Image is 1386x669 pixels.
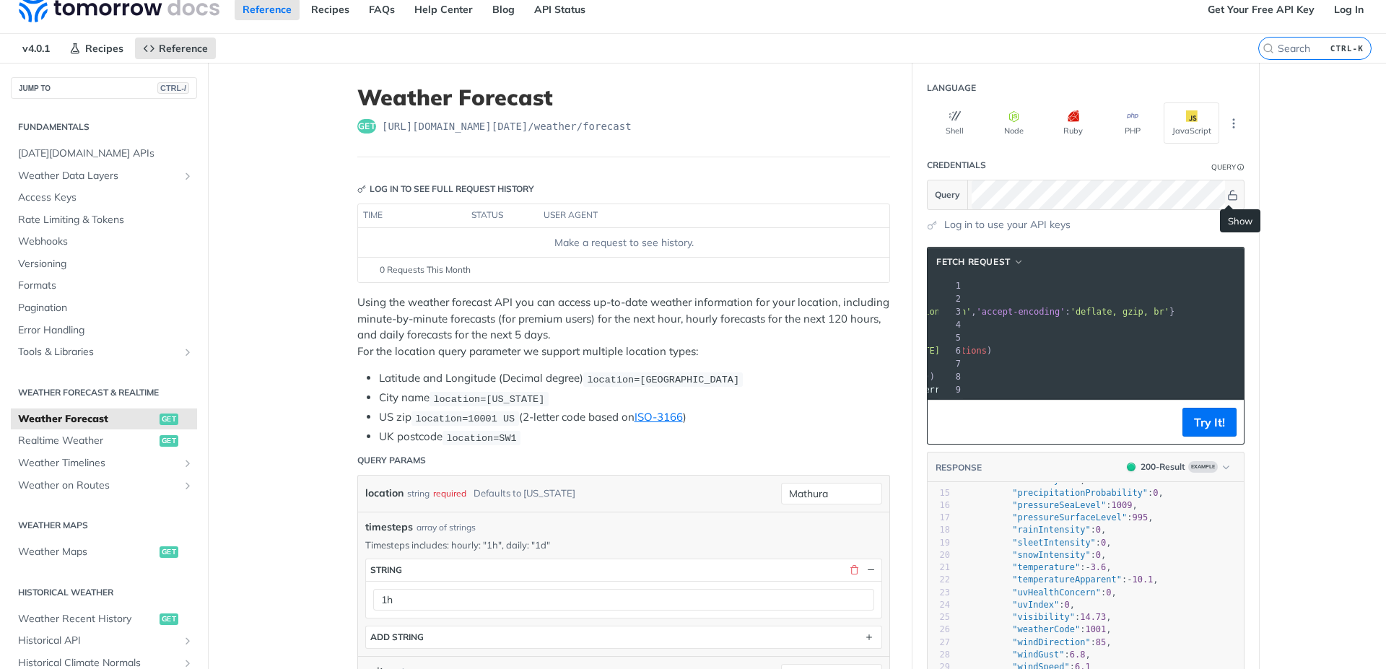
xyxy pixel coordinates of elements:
[960,550,1106,560] span: : ,
[1012,650,1064,660] span: "windGust"
[182,480,193,491] button: Show subpages for Weather on Routes
[936,255,1011,268] span: fetch Request
[1012,488,1148,498] span: "precipitationProbability"
[366,559,881,581] button: string
[474,483,575,504] div: Defaults to [US_STATE]
[159,42,208,55] span: Reference
[986,102,1042,144] button: Node
[11,475,197,497] a: Weather on RoutesShow subpages for Weather on Routes
[18,191,193,205] span: Access Keys
[61,38,131,59] a: Recipes
[938,279,963,292] div: 1
[433,483,466,504] div: required
[160,435,178,447] span: get
[1127,463,1136,471] span: 200
[938,331,963,344] div: 5
[370,631,424,642] div: ADD string
[1012,612,1075,622] span: "visibility"
[1188,461,1218,473] span: Example
[960,562,1112,572] span: : ,
[18,147,193,161] span: [DATE][DOMAIN_NAME] APIs
[935,411,955,433] button: Copy to clipboard
[18,456,178,471] span: Weather Timelines
[357,294,890,359] p: Using the weather forecast API you can access up-to-date weather information for your location, i...
[928,549,950,561] div: 20
[1237,164,1245,171] i: Information
[160,414,178,425] span: get
[928,587,950,599] div: 23
[18,634,178,648] span: Historical API
[928,537,950,549] div: 19
[938,357,963,370] div: 7
[1071,307,1169,317] span: 'deflate, gzip, br'
[160,546,178,558] span: get
[938,318,963,331] div: 4
[960,650,1091,660] span: : ,
[11,253,197,275] a: Versioning
[1211,162,1245,172] div: QueryInformation
[18,345,178,359] span: Tools & Libraries
[1227,117,1240,130] svg: More ellipsis
[1012,574,1122,585] span: "temperatureApparent"
[11,608,197,630] a: Weather Recent Historyget
[938,383,963,396] div: 9
[11,452,197,474] a: Weather TimelinesShow subpages for Weather Timelines
[1012,538,1096,548] span: "sleetIntensity"
[18,545,156,559] span: Weather Maps
[960,500,1138,510] span: : ,
[11,519,197,532] h2: Weather Maps
[18,169,178,183] span: Weather Data Layers
[938,292,963,305] div: 2
[1106,587,1111,598] span: 0
[928,624,950,636] div: 26
[1065,600,1070,610] span: 0
[924,385,940,395] span: err
[928,487,950,499] div: 15
[928,574,950,586] div: 22
[357,183,534,196] div: Log in to see full request history
[379,390,890,406] li: City name
[928,561,950,574] div: 21
[938,344,963,357] div: 6
[11,408,197,430] a: Weather Forecastget
[960,488,1164,498] span: : ,
[1091,562,1107,572] span: 3.6
[379,409,890,426] li: US zip (2-letter code based on )
[366,626,881,648] button: ADD string
[1012,637,1090,647] span: "windDirection"
[357,84,890,110] h1: Weather Forecast
[931,255,1029,269] button: fetch Request
[1211,162,1236,172] div: Query
[1223,113,1245,134] button: More Languages
[1012,550,1090,560] span: "snowIntensity"
[960,525,1106,535] span: : ,
[11,187,197,209] a: Access Keys
[938,370,963,383] div: 8
[415,413,515,424] span: location=10001 US
[1127,574,1132,585] span: -
[928,512,950,524] div: 17
[85,42,123,55] span: Recipes
[935,460,982,475] button: RESPONSE
[1012,500,1106,510] span: "pressureSeaLevel"
[14,38,58,59] span: v4.0.1
[358,204,466,227] th: time
[938,305,963,318] div: 3
[1225,188,1240,202] button: Show
[928,524,950,536] div: 18
[1120,460,1237,474] button: 200200-ResultExample
[1012,587,1101,598] span: "uvHealthConcern"
[1012,525,1090,535] span: "rainIntensity"
[182,458,193,469] button: Show subpages for Weather Timelines
[357,185,366,193] svg: Key
[635,410,683,424] a: ISO-3166
[11,386,197,399] h2: Weather Forecast & realtime
[1012,512,1127,522] span: "pressureSurfaceLevel"
[18,434,156,448] span: Realtime Weather
[11,320,197,341] a: Error Handling
[379,429,890,445] li: UK postcode
[160,613,178,625] span: get
[365,538,882,551] p: Timesteps includes: hourly: "1h", daily: "1d"
[778,307,1174,317] span: : { : , : }
[433,393,544,404] span: location=[US_STATE]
